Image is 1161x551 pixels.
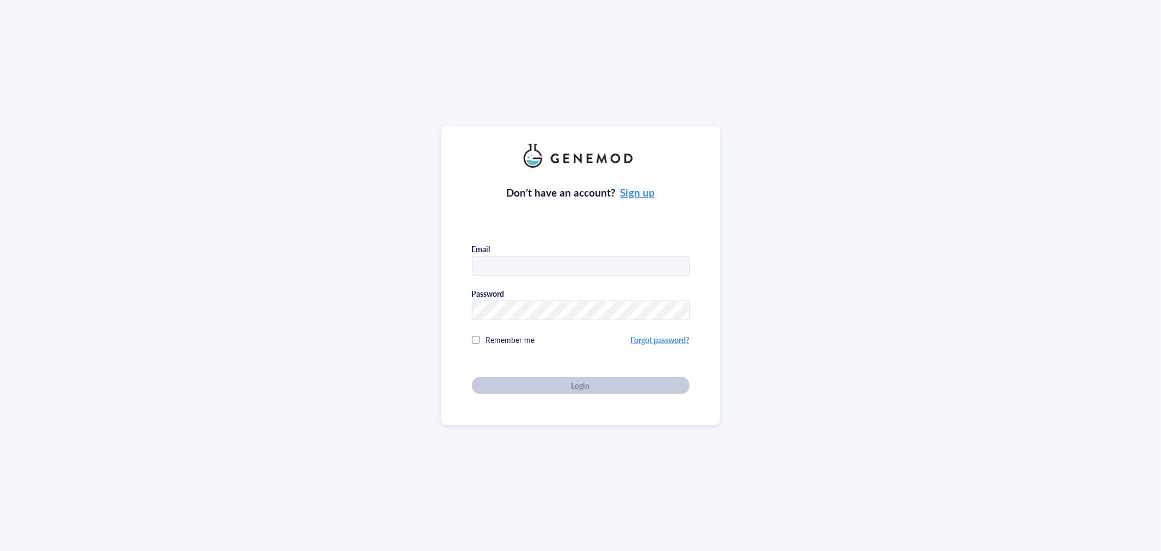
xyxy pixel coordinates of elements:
div: Password [472,289,505,298]
a: Sign up [621,185,655,200]
a: Forgot password? [630,334,689,345]
img: genemod_logo_light-BcqUzbGq.png [524,144,638,168]
div: Don’t have an account? [506,185,655,200]
span: Remember me [486,334,535,345]
div: Email [472,244,490,254]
